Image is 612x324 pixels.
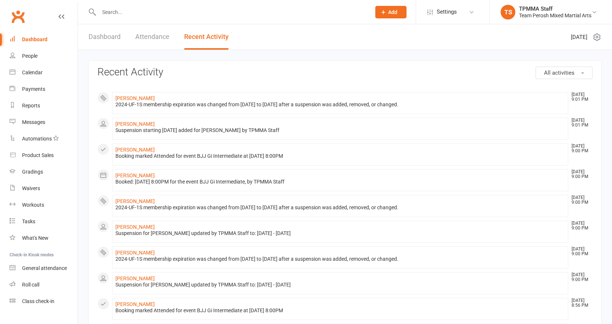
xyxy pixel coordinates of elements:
div: People [22,53,37,59]
a: [PERSON_NAME] [115,172,155,178]
button: Add [375,6,407,18]
div: Booking marked Attended for event BJJ Gi Intermediate at [DATE] 8:00PM [115,307,565,314]
time: [DATE] 9:00 PM [568,247,592,256]
span: Add [388,9,397,15]
a: Payments [10,81,78,97]
a: [PERSON_NAME] [115,224,155,230]
a: [PERSON_NAME] [115,95,155,101]
div: 2024-UF-1S membership expiration was changed from [DATE] to [DATE] after a suspension was added, ... [115,256,565,262]
a: Waivers [10,180,78,197]
div: Tasks [22,218,35,224]
div: Class check-in [22,298,54,304]
h3: Recent Activity [97,67,593,78]
div: Product Sales [22,152,54,158]
input: Search... [97,7,366,17]
time: [DATE] 8:56 PM [568,298,592,308]
a: People [10,48,78,64]
time: [DATE] 9:00 PM [568,195,592,205]
a: Messages [10,114,78,131]
div: TPMMA Staff [519,6,591,12]
a: Reports [10,97,78,114]
div: Booked: [DATE] 8:00PM for the event BJJ Gi Intermediate, by TPMMA Staff [115,179,565,185]
a: [PERSON_NAME] [115,198,155,204]
div: 2024-UF-1S membership expiration was changed from [DATE] to [DATE] after a suspension was added, ... [115,204,565,211]
a: Recent Activity [184,24,229,50]
a: Tasks [10,213,78,230]
button: All activities [536,67,593,79]
div: Workouts [22,202,44,208]
div: Calendar [22,70,43,75]
div: Messages [22,119,45,125]
a: Dashboard [89,24,121,50]
a: [PERSON_NAME] [115,275,155,281]
div: Suspension for [PERSON_NAME] updated by TPMMA Staff to: [DATE] - [DATE] [115,230,565,236]
a: Class kiosk mode [10,293,78,310]
div: Dashboard [22,36,47,42]
time: [DATE] 9:00 PM [568,144,592,153]
div: Roll call [22,282,39,288]
span: [DATE] [571,33,587,42]
div: Suspension starting [DATE] added for [PERSON_NAME] by TPMMA Staff [115,127,565,133]
a: Roll call [10,277,78,293]
time: [DATE] 9:01 PM [568,92,592,102]
a: Automations [10,131,78,147]
a: What's New [10,230,78,246]
div: TS [501,5,515,19]
div: Waivers [22,185,40,191]
a: Attendance [135,24,169,50]
time: [DATE] 9:00 PM [568,273,592,282]
div: 2024-UF-1S membership expiration was changed from [DATE] to [DATE] after a suspension was added, ... [115,102,565,108]
a: [PERSON_NAME] [115,147,155,153]
a: [PERSON_NAME] [115,250,155,256]
a: Clubworx [9,7,27,26]
time: [DATE] 9:01 PM [568,118,592,128]
div: Reports [22,103,40,108]
a: Product Sales [10,147,78,164]
time: [DATE] 9:00 PM [568,221,592,231]
div: Payments [22,86,45,92]
span: All activities [544,70,575,76]
a: [PERSON_NAME] [115,301,155,307]
time: [DATE] 9:00 PM [568,170,592,179]
div: Gradings [22,169,43,175]
a: Gradings [10,164,78,180]
a: Calendar [10,64,78,81]
a: General attendance kiosk mode [10,260,78,277]
span: Settings [437,4,457,20]
div: What's New [22,235,49,241]
div: Team Perosh Mixed Martial Arts [519,12,591,19]
div: Suspension for [PERSON_NAME] updated by TPMMA Staff to: [DATE] - [DATE] [115,282,565,288]
div: General attendance [22,265,67,271]
a: [PERSON_NAME] [115,121,155,127]
div: Booking marked Attended for event BJJ Gi Intermediate at [DATE] 8:00PM [115,153,565,159]
div: Automations [22,136,52,142]
a: Workouts [10,197,78,213]
a: Dashboard [10,31,78,48]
